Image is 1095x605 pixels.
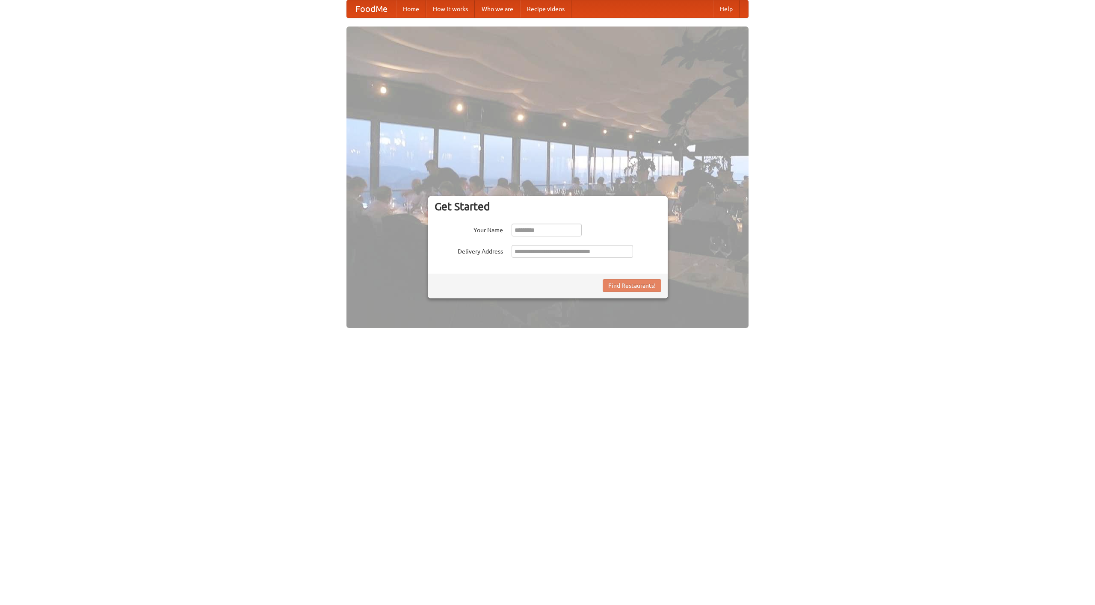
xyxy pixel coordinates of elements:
h3: Get Started [435,200,661,213]
button: Find Restaurants! [603,279,661,292]
a: Help [713,0,740,18]
a: Home [396,0,426,18]
a: Recipe videos [520,0,571,18]
label: Your Name [435,224,503,234]
a: Who we are [475,0,520,18]
a: How it works [426,0,475,18]
label: Delivery Address [435,245,503,256]
a: FoodMe [347,0,396,18]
